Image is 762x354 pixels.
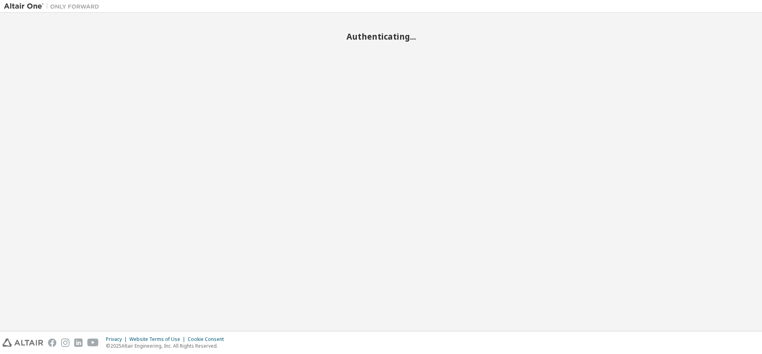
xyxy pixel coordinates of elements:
p: © 2025 Altair Engineering, Inc. All Rights Reserved. [106,343,229,349]
img: instagram.svg [61,339,69,347]
h2: Authenticating... [4,31,758,42]
div: Privacy [106,336,129,343]
img: youtube.svg [87,339,99,347]
div: Cookie Consent [188,336,229,343]
img: Altair One [4,2,103,10]
img: facebook.svg [48,339,56,347]
img: linkedin.svg [74,339,83,347]
div: Website Terms of Use [129,336,188,343]
img: altair_logo.svg [2,339,43,347]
